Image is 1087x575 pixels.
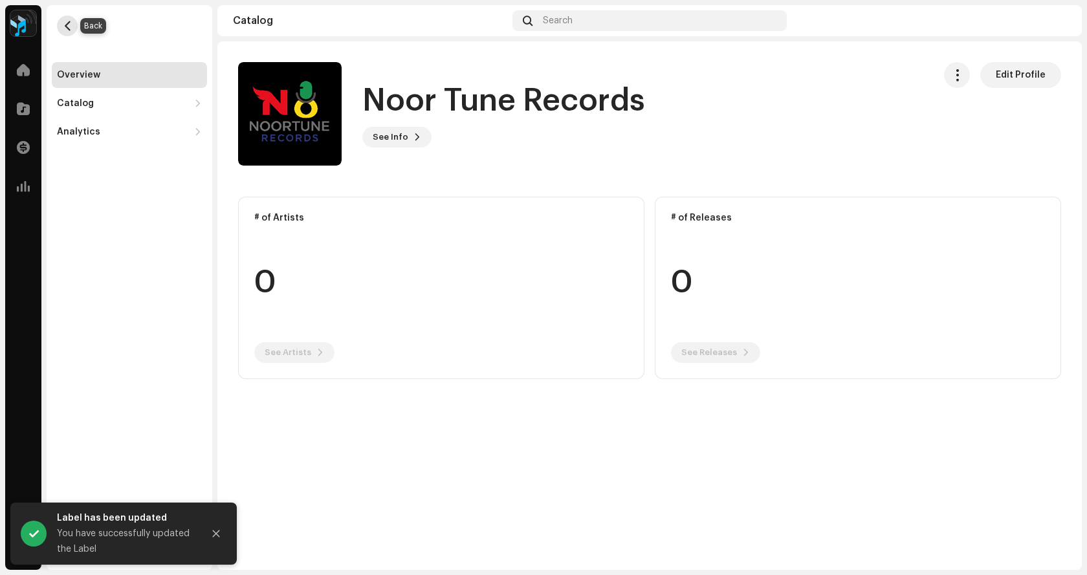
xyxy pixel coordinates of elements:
img: 8171ffb5-25a8-4992-9c66-1f2f51ad33c4 [238,62,342,166]
span: Edit Profile [996,62,1046,88]
div: Catalog [57,98,94,109]
h1: Noor Tune Records [362,80,645,122]
re-o-card-data: # of Artists [238,197,644,379]
button: Close [203,521,229,547]
re-o-card-data: # of Releases [655,197,1061,379]
div: You have successfully updated the Label [57,526,193,557]
button: See Info [362,127,432,147]
re-m-nav-dropdown: Catalog [52,91,207,116]
img: 2dae3d76-597f-44f3-9fef-6a12da6d2ece [10,10,36,36]
img: ddbd24bf-3c95-4c56-afc9-732d5392c984 [1046,10,1066,31]
div: Analytics [57,127,100,137]
re-m-nav-dropdown: Analytics [52,119,207,145]
span: Search [543,16,573,26]
div: Catalog [233,16,507,26]
div: Overview [57,70,100,80]
div: Label has been updated [57,510,193,526]
re-m-nav-item: Overview [52,62,207,88]
span: See Info [373,124,408,150]
button: Edit Profile [980,62,1061,88]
